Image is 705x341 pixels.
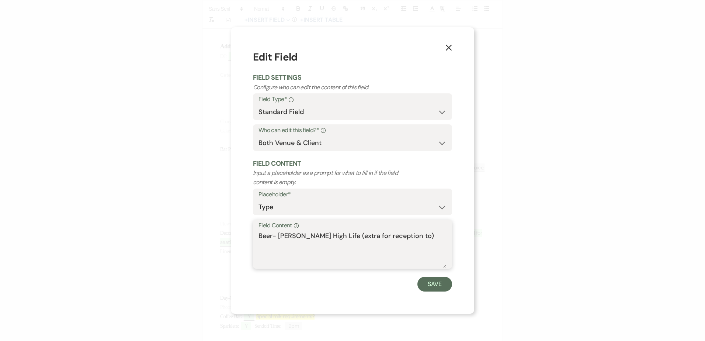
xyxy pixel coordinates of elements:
[258,189,447,200] label: Placeholder*
[253,83,412,92] p: Configure who can edit the content of this field.
[417,277,452,292] button: Save
[253,73,452,82] h2: Field Settings
[253,49,452,65] h1: Edit Field
[258,94,447,105] label: Field Type*
[258,220,447,231] label: Field Content
[253,168,412,187] p: Input a placeholder as a prompt for what to fill in if the field content is empty.
[258,231,447,268] textarea: Beer- [PERSON_NAME] High Life (extra for reception to)
[258,125,447,136] label: Who can edit this field?*
[253,159,452,168] h2: Field Content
